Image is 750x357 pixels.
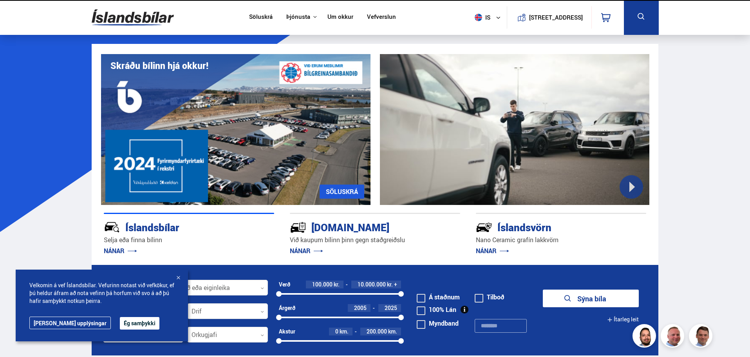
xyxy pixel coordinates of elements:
label: 100% Lán [417,306,456,313]
button: Sýna bíla [543,290,639,307]
span: 0 [335,328,338,335]
a: NÁNAR [290,246,323,255]
div: Akstur [279,328,295,335]
a: SÖLUSKRÁ [320,185,364,199]
img: tr5P-W3DuiFaO7aO.svg [290,219,306,236]
span: 2005 [354,304,367,312]
button: Ég samþykki [120,317,159,330]
span: is [472,14,491,21]
span: km. [388,328,397,335]
span: 2025 [385,304,397,312]
div: Verð [279,281,290,288]
div: Íslandsvörn [476,220,618,234]
img: eKx6w-_Home_640_.png [101,54,370,205]
a: Vefverslun [367,13,396,22]
a: [PERSON_NAME] upplýsingar [29,317,111,329]
label: Myndband [417,320,459,326]
p: Við kaupum bílinn þinn gegn staðgreiðslu [290,236,460,245]
img: nhp88E3Fdnt1Opn2.png [634,325,657,349]
img: siFngHWaQ9KaOqBr.png [662,325,685,349]
img: -Svtn6bYgwAsiwNX.svg [476,219,492,236]
button: is [472,6,507,29]
label: Á staðnum [417,294,460,300]
span: km. [340,328,349,335]
a: Um okkur [327,13,353,22]
p: Selja eða finna bílinn [104,236,274,245]
span: Velkomin á vef Íslandsbílar. Vefurinn notast við vefkökur, ef þú heldur áfram að nota vefinn þá h... [29,281,174,305]
h1: Skráðu bílinn hjá okkur! [110,60,208,71]
img: FbJEzSuNWCJXmdc-.webp [690,325,714,349]
span: 100.000 [312,281,333,288]
span: + [394,281,397,288]
button: Þjónusta [286,13,310,21]
span: kr. [387,281,393,288]
a: [STREET_ADDRESS] [511,6,587,29]
div: Árgerð [279,305,295,311]
a: NÁNAR [476,246,509,255]
span: kr. [334,281,340,288]
button: Ítarleg leit [607,311,639,328]
a: NÁNAR [104,246,137,255]
button: [STREET_ADDRESS] [532,14,580,21]
label: Tilboð [475,294,504,300]
a: Söluskrá [249,13,273,22]
img: JRvxyua_JYH6wB4c.svg [104,219,120,236]
span: 200.000 [367,328,387,335]
div: Íslandsbílar [104,220,246,234]
p: Nano Ceramic grafín lakkvörn [476,236,646,245]
div: [DOMAIN_NAME] [290,220,432,234]
span: 10.000.000 [358,281,386,288]
img: G0Ugv5HjCgRt.svg [92,5,174,30]
img: svg+xml;base64,PHN2ZyB4bWxucz0iaHR0cDovL3d3dy53My5vcmcvMjAwMC9zdmciIHdpZHRoPSI1MTIiIGhlaWdodD0iNT... [475,14,482,21]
